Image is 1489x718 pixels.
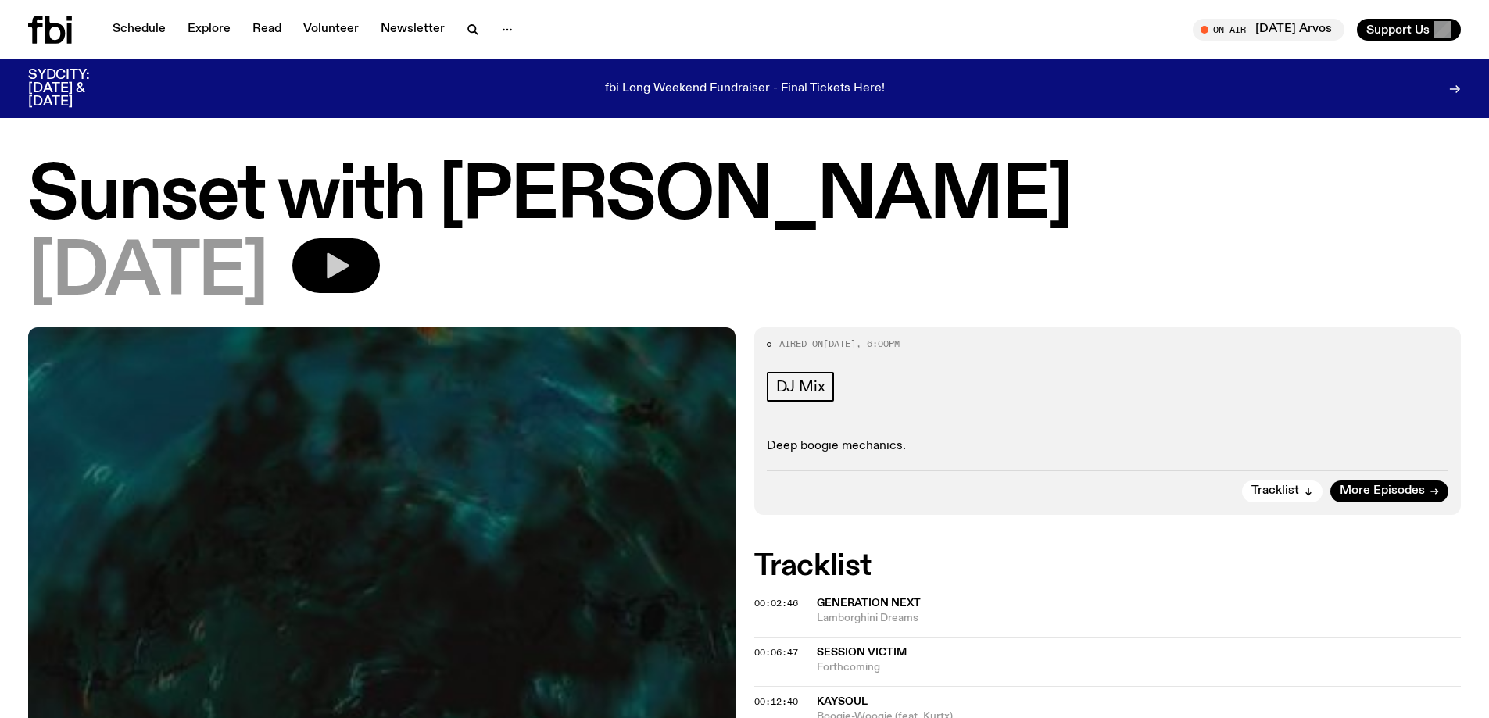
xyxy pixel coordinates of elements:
[817,660,1462,675] span: Forthcoming
[371,19,454,41] a: Newsletter
[103,19,175,41] a: Schedule
[776,378,825,395] span: DJ Mix
[28,238,267,309] span: [DATE]
[779,338,823,350] span: Aired on
[754,698,798,706] button: 00:12:40
[1357,19,1461,41] button: Support Us
[1242,480,1323,502] button: Tracklist
[754,646,798,659] span: 00:06:47
[1193,19,1344,41] button: On Air[DATE] Arvos
[1366,23,1430,37] span: Support Us
[605,82,885,96] p: fbi Long Weekend Fundraiser - Final Tickets Here!
[1340,485,1425,497] span: More Episodes
[817,611,1462,626] span: Lamborghini Dreams
[767,439,1449,454] p: Deep boogie mechanics.
[1330,480,1448,502] a: More Episodes
[856,338,900,350] span: , 6:00pm
[178,19,240,41] a: Explore
[28,69,128,109] h3: SYDCITY: [DATE] & [DATE]
[817,598,921,609] span: Generation Next
[754,599,798,608] button: 00:02:46
[1251,485,1299,497] span: Tracklist
[767,372,835,402] a: DJ Mix
[754,695,798,708] span: 00:12:40
[817,696,868,707] span: KaySoul
[754,597,798,609] span: 00:02:46
[28,162,1461,232] h1: Sunset with [PERSON_NAME]
[823,338,856,350] span: [DATE]
[754,648,798,657] button: 00:06:47
[243,19,291,41] a: Read
[817,647,907,658] span: Session Victim
[294,19,368,41] a: Volunteer
[754,552,1462,580] h2: Tracklist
